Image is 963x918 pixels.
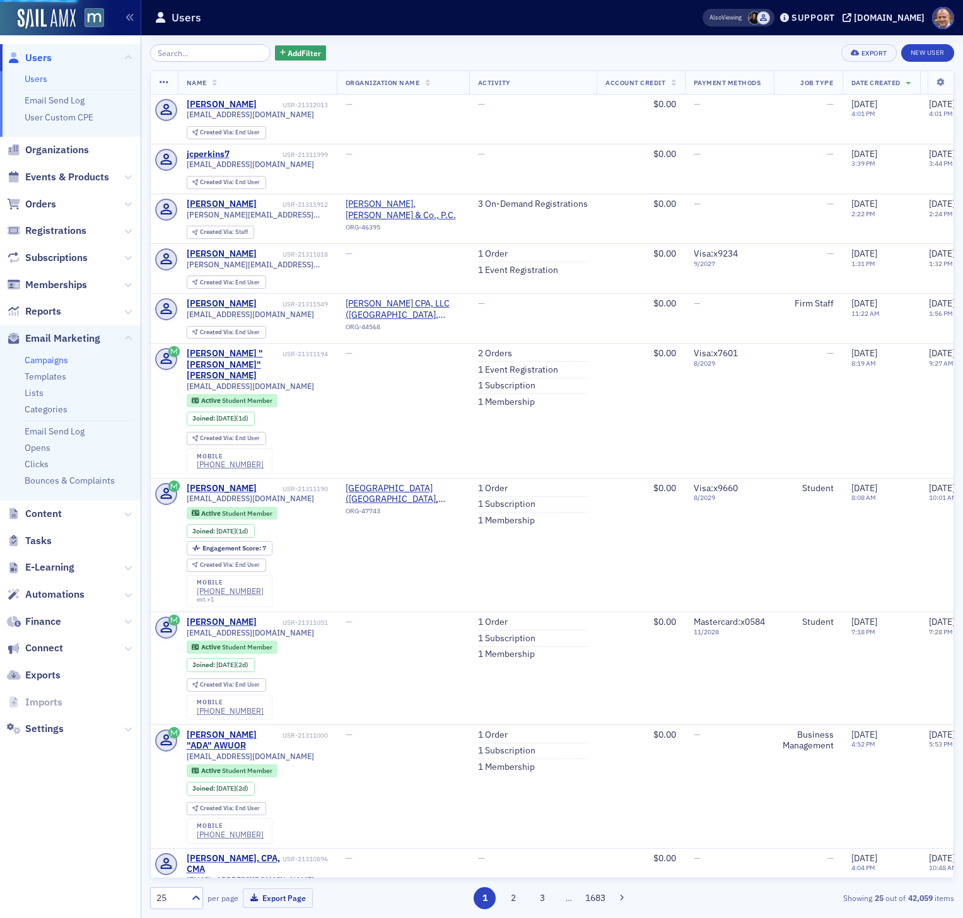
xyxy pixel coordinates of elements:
[7,695,62,709] a: Imports
[7,507,62,521] a: Content
[200,229,248,236] div: Staff
[478,248,508,260] a: 1 Order
[25,475,115,486] a: Bounces & Complaints
[929,209,953,218] time: 2:24 PM
[25,534,52,548] span: Tasks
[929,482,955,494] span: [DATE]
[187,199,257,210] div: [PERSON_NAME]
[200,328,235,336] span: Created Via :
[7,305,61,318] a: Reports
[187,149,230,160] a: jcperkins7
[187,628,314,637] span: [EMAIL_ADDRESS][DOMAIN_NAME]
[478,515,535,526] a: 1 Membership
[283,350,328,358] div: USR-21311194
[197,460,264,469] a: [PHONE_NUMBER]
[854,12,925,23] div: [DOMAIN_NAME]
[653,347,676,359] span: $0.00
[929,248,955,259] span: [DATE]
[346,98,353,110] span: —
[929,627,953,636] time: 7:28 PM
[653,616,676,627] span: $0.00
[7,197,56,211] a: Orders
[653,198,676,209] span: $0.00
[187,541,272,555] div: Engagement Score: 7
[18,9,76,29] a: SailAMX
[346,298,460,320] span: Kullman CPA, LLC (Annapolis, MD)
[25,695,62,709] span: Imports
[187,160,314,169] span: [EMAIL_ADDRESS][DOMAIN_NAME]
[929,852,955,864] span: [DATE]
[694,482,738,494] span: Visa : x9660
[851,298,877,309] span: [DATE]
[187,381,314,391] span: [EMAIL_ADDRESS][DOMAIN_NAME]
[929,729,955,740] span: [DATE]
[187,483,257,494] a: [PERSON_NAME]
[851,209,875,218] time: 2:22 PM
[216,660,236,669] span: [DATE]
[25,224,86,238] span: Registrations
[851,627,875,636] time: 7:18 PM
[783,298,834,310] div: Firm Staff
[694,494,765,502] span: 8 / 2029
[192,784,216,793] span: Joined :
[478,745,535,757] a: 1 Subscription
[929,259,953,268] time: 1:32 PM
[478,633,535,644] a: 1 Subscription
[187,853,281,875] a: [PERSON_NAME], CPA, CMA
[200,278,235,286] span: Created Via :
[197,706,264,716] div: [PHONE_NUMBER]
[783,729,834,752] div: Business Management
[478,298,485,309] span: —
[187,226,254,239] div: Created Via: Staff
[7,51,52,65] a: Users
[197,586,264,596] div: [PHONE_NUMBER]
[200,434,235,442] span: Created Via :
[748,11,761,25] span: Lauren McDonough
[929,159,953,168] time: 3:44 PM
[216,414,248,422] div: (1d)
[478,364,558,376] a: 1 Event Registration
[929,109,953,118] time: 4:01 PM
[478,348,512,359] a: 2 Orders
[7,722,64,736] a: Settings
[187,310,314,319] span: [EMAIL_ADDRESS][DOMAIN_NAME]
[25,51,52,65] span: Users
[901,44,954,62] a: New User
[259,619,328,627] div: USR-21311051
[851,729,877,740] span: [DATE]
[187,617,257,628] div: [PERSON_NAME]
[202,543,262,552] span: Engagement Score :
[25,442,50,453] a: Opens
[346,223,460,236] div: ORG-46395
[694,260,765,268] span: 9 / 2027
[187,348,281,381] a: [PERSON_NAME] "[PERSON_NAME]" [PERSON_NAME]
[346,483,460,505] span: Salisbury University (Salisbury, MD)
[929,98,955,110] span: [DATE]
[259,200,328,209] div: USR-21311912
[207,892,238,903] label: per page
[25,458,49,470] a: Clicks
[346,199,460,221] span: Frobenius, Conaway & Co., P.C.
[259,300,328,308] div: USR-21311549
[827,852,834,864] span: —
[202,545,266,552] div: 7
[851,309,880,318] time: 11:22 AM
[25,332,100,346] span: Email Marketing
[929,347,955,359] span: [DATE]
[653,298,676,309] span: $0.00
[478,78,511,87] span: Activity
[851,493,876,502] time: 8:08 AM
[187,729,281,752] div: [PERSON_NAME] "ADA" AWUOR
[605,78,665,87] span: Account Credit
[503,887,525,909] button: 2
[346,483,460,505] a: [GEOGRAPHIC_DATA] ([GEOGRAPHIC_DATA], [GEOGRAPHIC_DATA])
[851,148,877,160] span: [DATE]
[346,298,460,320] a: [PERSON_NAME] CPA, LLC ([GEOGRAPHIC_DATA], [GEOGRAPHIC_DATA])
[694,729,701,740] span: —
[187,782,255,796] div: Joined: 2025-09-17 00:00:00
[653,852,676,864] span: $0.00
[861,50,887,57] div: Export
[200,562,260,569] div: End User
